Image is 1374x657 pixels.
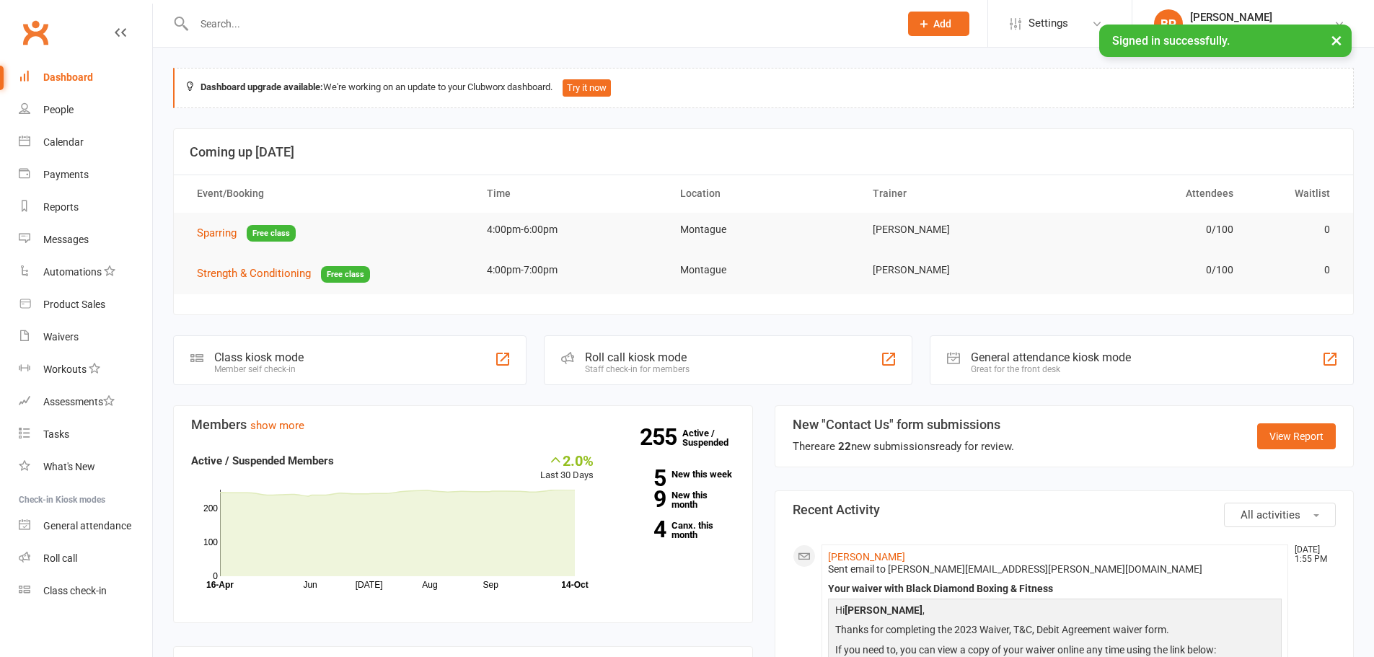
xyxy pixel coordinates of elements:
[43,299,105,310] div: Product Sales
[191,454,334,467] strong: Active / Suspended Members
[832,622,1279,641] p: Thanks for completing the 2023 Waiver, T&C, Debit Agreement waiver form.
[828,563,1202,575] span: Sent email to [PERSON_NAME][EMAIL_ADDRESS][PERSON_NAME][DOMAIN_NAME]
[19,256,152,288] a: Automations
[190,14,889,34] input: Search...
[214,364,304,374] div: Member self check-in
[250,419,304,432] a: show more
[1190,11,1334,24] div: [PERSON_NAME]
[173,68,1354,108] div: We're working on an update to your Clubworx dashboard.
[832,602,1279,622] p: Hi ,
[43,169,89,180] div: Payments
[474,253,667,287] td: 4:00pm-7:00pm
[43,71,93,83] div: Dashboard
[19,159,152,191] a: Payments
[615,467,666,489] strong: 5
[793,438,1014,455] div: There are new submissions ready for review.
[860,213,1053,247] td: [PERSON_NAME]
[43,428,69,440] div: Tasks
[1324,25,1349,56] button: ×
[615,469,735,479] a: 5New this week
[615,521,735,539] a: 4Canx. this month
[1257,423,1336,449] a: View Report
[828,551,905,563] a: [PERSON_NAME]
[1246,213,1343,247] td: 0
[1029,7,1068,40] span: Settings
[1053,253,1246,287] td: 0/100
[615,519,666,540] strong: 4
[585,350,690,364] div: Roll call kiosk mode
[321,266,370,283] span: Free class
[43,585,107,596] div: Class check-in
[845,604,922,616] strong: [PERSON_NAME]
[19,451,152,483] a: What's New
[19,224,152,256] a: Messages
[860,175,1053,212] th: Trainer
[615,490,735,509] a: 9New this month
[474,175,667,212] th: Time
[191,418,735,432] h3: Members
[19,575,152,607] a: Class kiosk mode
[1053,175,1246,212] th: Attendees
[197,265,370,283] button: Strength & ConditioningFree class
[19,321,152,353] a: Waivers
[43,104,74,115] div: People
[19,191,152,224] a: Reports
[563,79,611,97] button: Try it now
[43,201,79,213] div: Reports
[585,364,690,374] div: Staff check-in for members
[682,418,746,458] a: 255Active / Suspended
[43,136,84,148] div: Calendar
[214,350,304,364] div: Class kiosk mode
[474,213,667,247] td: 4:00pm-6:00pm
[1190,24,1334,37] div: Black Diamond Boxing & Fitness
[615,488,666,510] strong: 9
[1287,545,1335,564] time: [DATE] 1:55 PM
[933,18,951,30] span: Add
[43,363,87,375] div: Workouts
[540,452,594,468] div: 2.0%
[197,226,237,239] span: Sparring
[793,418,1014,432] h3: New "Contact Us" form submissions
[793,503,1336,517] h3: Recent Activity
[667,253,860,287] td: Montague
[1241,508,1300,521] span: All activities
[43,396,115,407] div: Assessments
[43,461,95,472] div: What's New
[43,552,77,564] div: Roll call
[908,12,969,36] button: Add
[43,234,89,245] div: Messages
[19,510,152,542] a: General attendance kiosk mode
[19,126,152,159] a: Calendar
[43,266,102,278] div: Automations
[247,225,296,242] span: Free class
[184,175,474,212] th: Event/Booking
[19,288,152,321] a: Product Sales
[540,452,594,483] div: Last 30 Days
[197,224,296,242] button: SparringFree class
[1154,9,1183,38] div: BP
[860,253,1053,287] td: [PERSON_NAME]
[43,520,131,532] div: General attendance
[197,267,311,280] span: Strength & Conditioning
[17,14,53,50] a: Clubworx
[838,440,851,453] strong: 22
[201,81,323,92] strong: Dashboard upgrade available:
[19,542,152,575] a: Roll call
[19,418,152,451] a: Tasks
[1053,213,1246,247] td: 0/100
[828,583,1282,595] div: Your waiver with Black Diamond Boxing & Fitness
[19,353,152,386] a: Workouts
[19,61,152,94] a: Dashboard
[971,350,1131,364] div: General attendance kiosk mode
[971,364,1131,374] div: Great for the front desk
[1246,253,1343,287] td: 0
[667,175,860,212] th: Location
[1112,34,1230,48] span: Signed in successfully.
[19,94,152,126] a: People
[190,145,1337,159] h3: Coming up [DATE]
[667,213,860,247] td: Montague
[640,426,682,448] strong: 255
[19,386,152,418] a: Assessments
[1246,175,1343,212] th: Waitlist
[43,331,79,343] div: Waivers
